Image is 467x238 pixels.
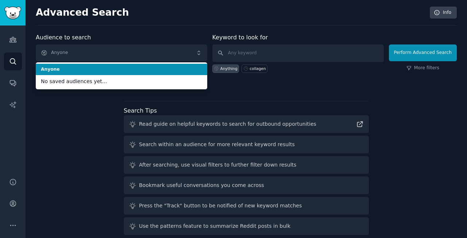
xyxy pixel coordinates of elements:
button: Perform Advanced Search [389,44,457,61]
span: Anyone [41,66,202,73]
label: Audience to search [36,34,91,41]
span: No saved audiences yet... [41,78,202,85]
div: Anything [220,66,238,71]
label: Search Tips [124,107,157,114]
ul: Anyone [36,62,207,89]
input: Any keyword [212,44,384,62]
a: Info [430,7,457,19]
h2: Advanced Search [36,7,426,19]
div: After searching, use visual filters to further filter down results [139,161,296,169]
div: Search within an audience for more relevant keyword results [139,141,295,148]
a: More filters [406,65,439,71]
img: GummySearch logo [4,7,21,19]
label: Keyword to look for [212,34,268,41]
div: Read guide on helpful keywords to search for outbound opportunities [139,120,316,128]
div: Press the "Track" button to be notified of new keyword matches [139,202,302,210]
button: Anyone [36,44,207,61]
div: Use the patterns feature to summarize Reddit posts in bulk [139,222,290,230]
div: collagen [250,66,266,71]
div: Bookmark useful conversations you come across [139,182,264,189]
